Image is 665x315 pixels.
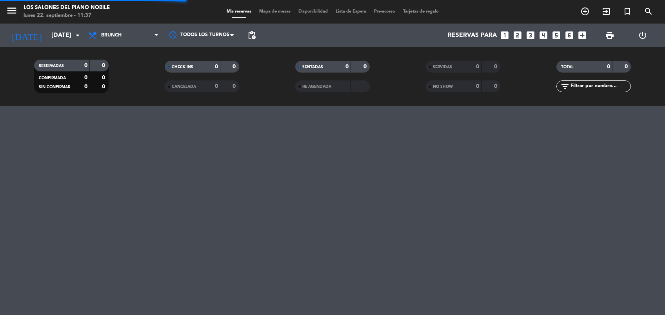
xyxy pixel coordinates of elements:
strong: 0 [625,64,629,69]
strong: 0 [345,64,349,69]
span: SENTADAS [302,65,323,69]
span: TOTAL [561,65,573,69]
span: RE AGENDADA [302,85,331,89]
i: add_box [577,30,587,40]
strong: 0 [494,64,499,69]
strong: 0 [84,84,87,89]
strong: 0 [215,64,218,69]
span: RESERVADAS [39,64,64,68]
i: turned_in_not [623,7,632,16]
i: filter_list [560,82,570,91]
span: pending_actions [247,31,256,40]
i: looks_4 [538,30,549,40]
i: looks_two [512,30,523,40]
i: looks_one [500,30,510,40]
button: menu [6,5,18,19]
strong: 0 [476,84,479,89]
div: Los Salones del Piano Nobile [24,4,110,12]
strong: 0 [476,64,479,69]
span: CANCELADA [172,85,196,89]
span: Lista de Espera [332,9,370,14]
strong: 0 [215,84,218,89]
i: arrow_drop_down [73,31,82,40]
span: Disponibilidad [294,9,332,14]
i: looks_6 [564,30,574,40]
span: Pre-acceso [370,9,399,14]
i: add_circle_outline [580,7,590,16]
span: NO SHOW [433,85,453,89]
strong: 0 [102,75,107,80]
input: Filtrar por nombre... [570,82,630,91]
span: Reservas para [448,32,497,39]
span: CONFIRMADA [39,76,66,80]
i: exit_to_app [601,7,611,16]
strong: 0 [84,63,87,68]
div: lunes 22. septiembre - 11:37 [24,12,110,20]
span: print [605,31,614,40]
span: SERVIDAS [433,65,452,69]
strong: 0 [607,64,610,69]
i: looks_5 [551,30,561,40]
div: LOG OUT [626,24,659,47]
span: Mis reservas [223,9,255,14]
span: CHECK INS [172,65,193,69]
strong: 0 [102,84,107,89]
span: Mapa de mesas [255,9,294,14]
strong: 0 [233,64,237,69]
strong: 0 [102,63,107,68]
span: Brunch [101,33,122,38]
i: [DATE] [6,27,47,44]
strong: 0 [84,75,87,80]
span: SIN CONFIRMAR [39,85,70,89]
strong: 0 [233,84,237,89]
i: search [644,7,653,16]
i: power_settings_new [638,31,647,40]
strong: 0 [494,84,499,89]
i: menu [6,5,18,16]
i: looks_3 [525,30,536,40]
span: Tarjetas de regalo [399,9,443,14]
strong: 0 [363,64,368,69]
